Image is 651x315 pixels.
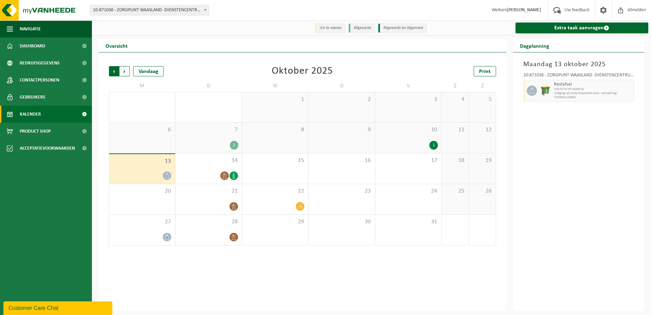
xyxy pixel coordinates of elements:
span: 16 [312,157,371,164]
span: Navigatie [20,20,41,37]
span: Lediging op vaste frequentie (excl. verwerking) [554,91,632,95]
span: 11 [445,126,465,134]
li: Uit te voeren [315,24,345,33]
span: 3 [379,96,438,103]
span: Print [479,69,491,74]
td: W [242,80,308,92]
span: 24 [379,187,438,195]
span: 4 [445,96,465,103]
span: 19 [472,157,492,164]
span: Product Shop [20,123,51,140]
span: 5 [472,96,492,103]
span: 10 [379,126,438,134]
div: 1 [429,141,438,150]
span: 1 [245,96,305,103]
span: 13 [113,157,172,165]
span: 21 [179,187,238,195]
span: 30 [312,218,371,226]
span: 28 [179,218,238,226]
span: Vorige [109,66,119,76]
h2: Overzicht [99,39,134,52]
li: Afgewerkt [349,24,375,33]
span: 23 [312,187,371,195]
span: 9 [312,126,371,134]
span: 29 [245,218,305,226]
span: 7 [179,126,238,134]
span: Contactpersonen [20,72,59,89]
span: 6 [113,126,172,134]
span: 17 [379,157,438,164]
span: Dashboard [20,37,45,55]
span: 2 [312,96,371,103]
span: 26 [472,187,492,195]
li: Afgewerkt en afgemeld [378,24,427,33]
td: D [175,80,242,92]
div: 1 [230,141,238,150]
h3: Maandag 13 oktober 2025 [523,59,634,70]
span: Restafval [554,82,632,87]
span: 15 [245,157,305,164]
td: V [375,80,442,92]
span: 14 [179,157,238,164]
h2: Dagplanning [513,39,556,52]
strong: [PERSON_NAME] [507,7,541,13]
img: WB-0770-HPE-GN-51 [540,86,551,96]
span: Acceptatievoorwaarden [20,140,75,157]
span: T250002226901 [554,95,632,100]
span: Gebruikers [20,89,45,106]
span: 12 [472,126,492,134]
span: 25 [445,187,465,195]
span: 31 [379,218,438,226]
span: Kalender [20,106,41,123]
span: Bedrijfsgegevens [20,55,60,72]
span: 27 [113,218,172,226]
span: Volgende [120,66,130,76]
iframe: chat widget [3,300,114,315]
span: 18 [445,157,465,164]
span: WB-0770-HP restafval [554,87,632,91]
div: Vandaag [133,66,164,76]
td: D [308,80,375,92]
span: 22 [245,187,305,195]
td: M [109,80,175,92]
a: Print [474,66,496,76]
span: 8 [245,126,305,134]
td: Z [442,80,469,92]
span: 20 [113,187,172,195]
span: 10-871036 - ZORGPUNT WAASLAND -DIENSTENCENTRUM DE SCHUTTERIJ - SINAAI-WAAS [90,5,209,15]
a: Extra taak aanvragen [515,22,649,33]
td: Z [469,80,496,92]
div: 10-871036 - ZORGPUNT WAASLAND -DIENSTENCENTRUM DE SCHUTTERIJ - [GEOGRAPHIC_DATA]-[GEOGRAPHIC_DATA] [523,73,634,80]
div: Oktober 2025 [272,66,333,76]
